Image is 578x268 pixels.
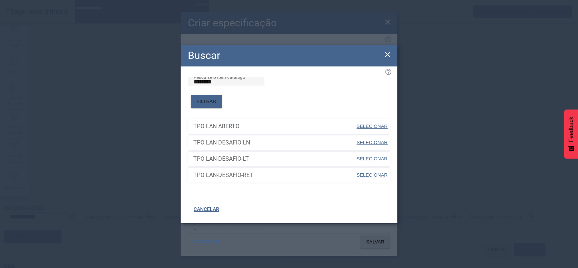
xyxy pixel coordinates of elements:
span: SELECIONAR [357,124,388,129]
button: SALVAR [360,235,390,248]
button: CANCELAR [188,203,225,216]
span: TPO LAN ABERTO [193,122,356,131]
span: SELECIONAR [357,156,388,161]
mat-label: Pesquise o item catálogo [194,74,245,79]
button: FILTRAR [191,95,222,108]
span: CANCELAR [194,206,219,213]
span: SALVAR [366,238,384,246]
span: CANCELAR [194,238,219,246]
span: SELECIONAR [357,140,388,145]
button: CANCELAR [188,235,225,248]
span: TPO LAN-DESAFIO-RET [193,171,356,180]
span: TPO LAN-DESAFIO-LN [193,138,356,147]
span: Feedback [568,117,574,142]
button: SELECIONAR [356,152,388,165]
h2: Buscar [188,48,220,63]
button: SELECIONAR [356,120,388,133]
button: SELECIONAR [356,169,388,182]
button: SELECIONAR [356,136,388,149]
span: TPO LAN-DESAFIO-LT [193,155,356,163]
span: FILTRAR [197,98,216,105]
span: SELECIONAR [357,172,388,178]
button: Feedback - Mostrar pesquisa [564,109,578,159]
